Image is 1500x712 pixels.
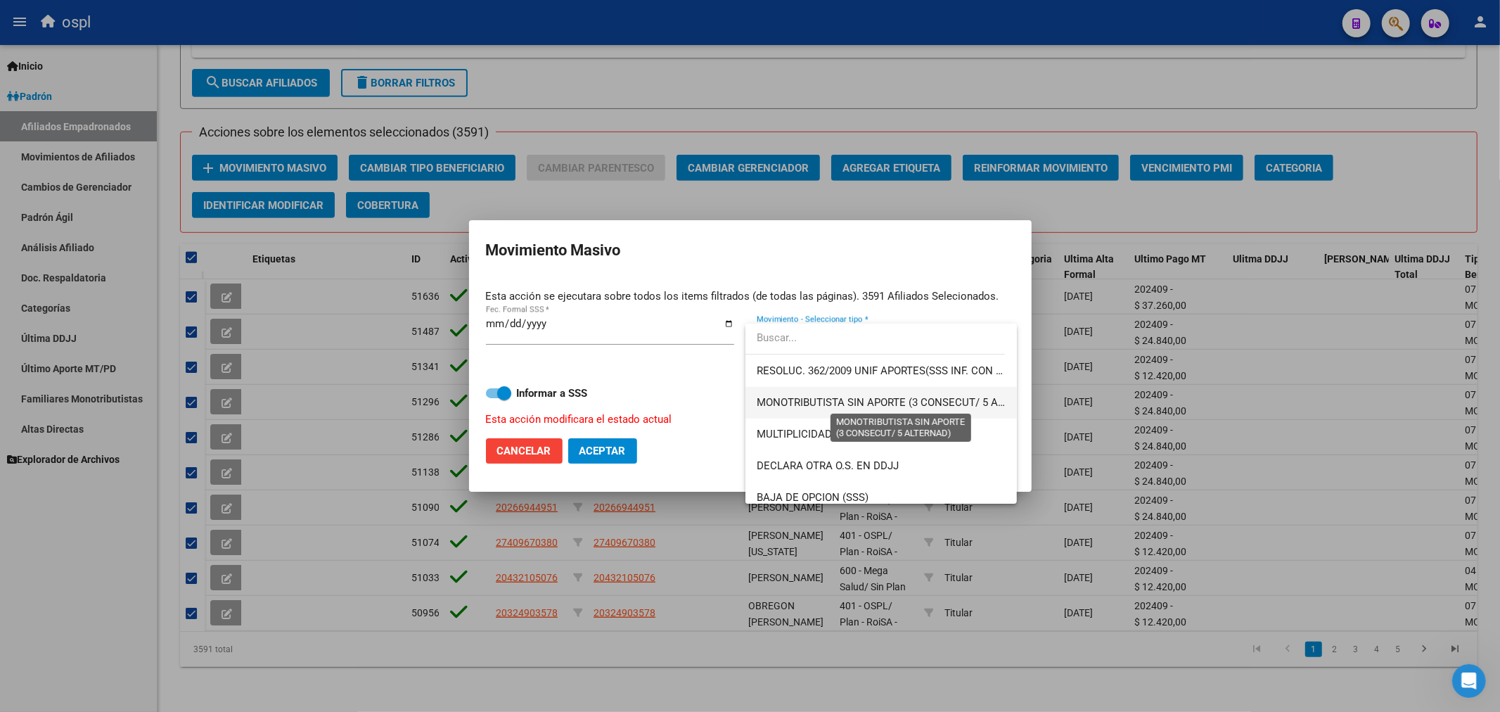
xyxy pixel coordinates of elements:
iframe: Intercom live chat [1452,664,1486,698]
span: DECLARA OTRA O.S. EN DDJJ [757,459,899,472]
span: MULTIPLICIDAD DE COBERTURA SSS [757,428,932,440]
span: RESOLUC. 362/2009 UNIF APORTES(SSS INF. CON BAJAS) [757,364,1032,377]
span: BAJA DE OPCION (SSS) [757,491,868,504]
span: MONOTRIBUTISTA SIN APORTE (3 CONSECUT/ 5 ALTERNAD) [757,396,1046,409]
